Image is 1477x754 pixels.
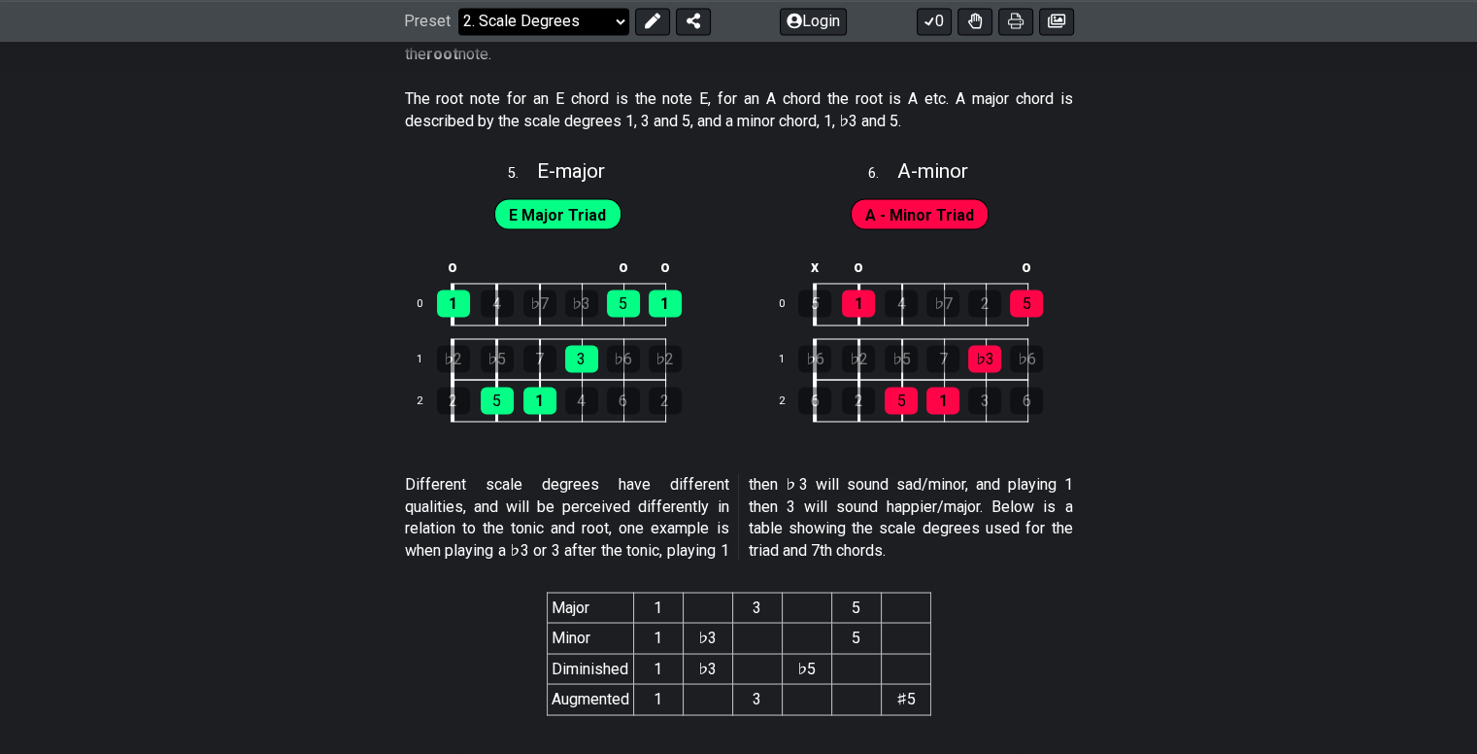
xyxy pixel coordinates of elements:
[437,290,470,317] div: 1
[644,252,686,284] td: o
[481,345,514,372] div: ♭5
[865,201,974,229] span: First enable full edit mode to edit
[676,8,711,35] button: Share Preset
[607,290,640,317] div: 5
[649,345,682,372] div: ♭2
[885,290,918,317] div: 4
[968,387,1001,414] div: 3
[607,387,640,414] div: 6
[635,8,670,35] button: Edit Preset
[404,13,451,31] span: Preset
[1010,387,1043,414] div: 6
[917,8,952,35] button: 0
[780,8,847,35] button: Login
[509,201,606,229] span: First enable full edit mode to edit
[732,592,782,622] th: 3
[547,623,633,653] td: Minor
[831,623,881,653] td: 5
[633,592,683,622] th: 1
[633,653,683,683] td: 1
[649,387,682,414] div: 2
[868,163,897,185] span: 6 .
[481,387,514,414] div: 5
[537,159,605,183] span: E - major
[842,387,875,414] div: 2
[481,290,514,317] div: 4
[683,653,732,683] td: ♭3
[998,8,1033,35] button: Print
[547,653,633,683] td: Diminished
[633,684,683,714] td: 1
[405,473,1073,561] p: Different scale degrees have different qualities, and will be perceived differently in relation t...
[798,290,831,317] div: 5
[792,252,837,284] td: x
[683,623,732,653] td: ♭3
[547,592,633,622] th: Major
[437,345,470,372] div: ♭2
[405,88,1073,132] p: The root note for an E chord is the note E, for an A chord the root is A etc. A major chord is de...
[1010,290,1043,317] div: 5
[406,338,453,380] td: 1
[426,45,458,63] strong: root
[926,387,959,414] div: 1
[831,592,881,622] th: 5
[968,290,1001,317] div: 2
[798,387,831,414] div: 6
[782,653,831,683] td: ♭5
[607,345,640,372] div: ♭6
[798,345,831,372] div: ♭6
[767,283,814,325] td: 0
[732,684,782,714] td: 3
[565,345,598,372] div: 3
[437,387,470,414] div: 2
[881,684,930,714] td: ♯5
[602,252,644,284] td: o
[565,387,598,414] div: 4
[458,8,629,35] select: Preset
[523,290,556,317] div: ♭7
[885,387,918,414] div: 5
[842,290,875,317] div: 1
[406,283,453,325] td: 0
[406,380,453,422] td: 2
[633,623,683,653] td: 1
[926,345,959,372] div: 7
[1010,345,1043,372] div: ♭6
[842,345,875,372] div: ♭2
[1006,252,1048,284] td: o
[547,684,633,714] td: Augmented
[767,338,814,380] td: 1
[837,252,881,284] td: o
[926,290,959,317] div: ♭7
[523,345,556,372] div: 7
[1039,8,1074,35] button: Create image
[897,159,968,183] span: A - minor
[508,163,537,185] span: 5 .
[523,387,556,414] div: 1
[957,8,992,35] button: Toggle Dexterity for all fretkits
[431,252,476,284] td: o
[565,290,598,317] div: ♭3
[649,290,682,317] div: 1
[767,380,814,422] td: 2
[968,345,1001,372] div: ♭3
[885,345,918,372] div: ♭5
